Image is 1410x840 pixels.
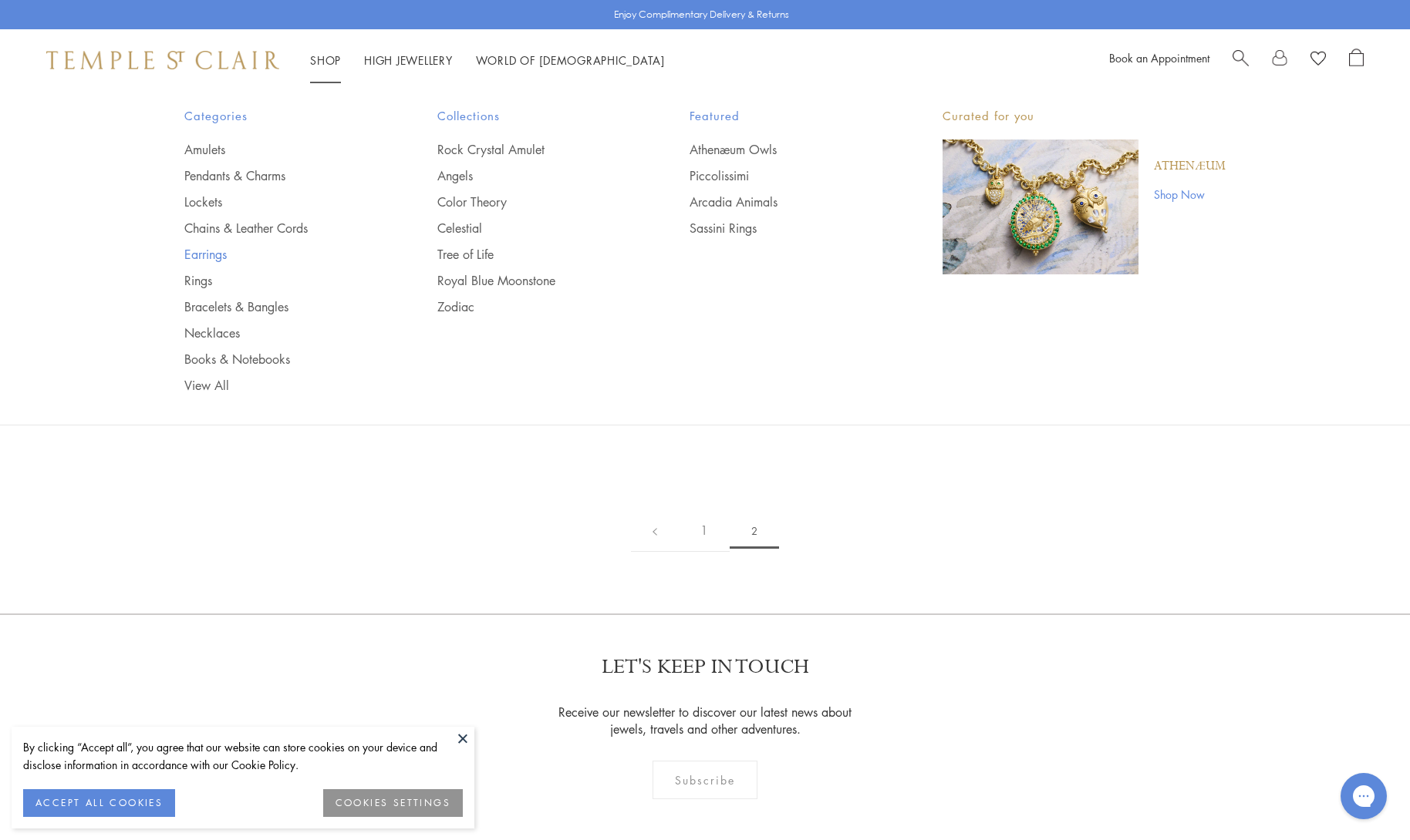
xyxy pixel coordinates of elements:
a: Books & Notebooks [184,351,376,368]
a: World of [DEMOGRAPHIC_DATA]World of [DEMOGRAPHIC_DATA] [476,52,665,68]
a: Previous page [631,509,679,552]
div: By clicking “Accept all”, you agree that our website can store cookies on your device and disclos... [23,738,463,774]
iframe: Gorgias live chat messenger [1333,768,1395,825]
a: View Wishlist [1310,49,1326,72]
a: Open Shopping Bag [1349,49,1364,72]
a: Rings [184,272,376,289]
a: Color Theory [437,193,629,210]
a: Tree of Life [437,246,629,263]
p: Curated for you [943,106,1226,126]
button: COOKIES SETTINGS [323,789,463,817]
a: ShopShop [310,52,341,68]
a: Piccolissimi [690,167,881,184]
a: Rock Crystal Amulet [437,141,629,158]
a: Search [1233,49,1249,72]
p: LET'S KEEP IN TOUCH [602,654,809,680]
a: Celestial [437,220,629,237]
a: Zodiac [437,298,629,315]
p: Receive our newsletter to discover our latest news about jewels, travels and other adventures. [549,704,862,738]
img: Temple St. Clair [46,51,279,69]
a: Bracelets & Bangles [184,298,376,315]
a: Earrings [184,246,376,263]
a: Royal Blue Moonstone [437,272,629,289]
a: Pendants & Charms [184,167,376,184]
span: 2 [730,513,779,549]
nav: Main navigation [310,51,665,70]
span: Collections [437,106,629,126]
a: Book an Appointment [1109,50,1209,66]
a: Necklaces [184,324,376,341]
a: Arcadia Animals [690,193,881,210]
div: Subscribe [653,761,758,799]
button: ACCEPT ALL COOKIES [23,789,175,817]
a: High JewelleryHigh Jewellery [364,52,453,68]
a: 1 [679,509,730,552]
a: Sassini Rings [690,220,881,237]
span: Categories [184,106,376,126]
a: View All [184,377,376,394]
a: Chains & Leather Cords [184,220,376,237]
a: Amulets [184,141,376,158]
a: Lockets [184,193,376,210]
a: Angels [437,167,629,184]
span: Featured [690,106,881,126]
a: Athenæum [1154,158,1226,175]
p: Enjoy Complimentary Delivery & Returns [614,7,789,22]
a: Shop Now [1154,186,1226,203]
a: Athenæum Owls [690,141,881,158]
